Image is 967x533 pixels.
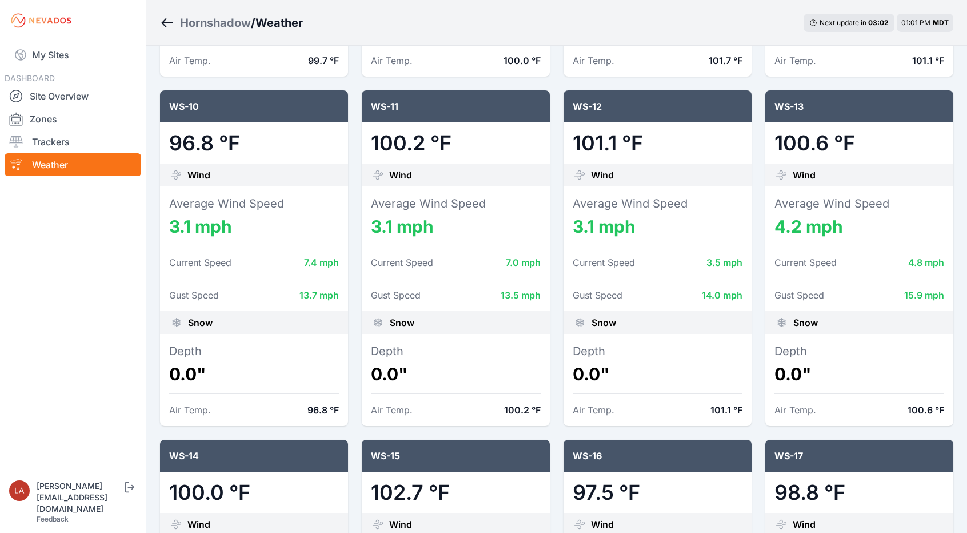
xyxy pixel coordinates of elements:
dd: 4.2 mph [774,216,944,237]
dd: 101.1 °F [573,132,742,154]
dd: 15.9 mph [904,288,944,302]
span: Wind [591,518,614,531]
a: Zones [5,108,141,130]
a: Trackers [5,130,141,153]
dd: 0.0" [774,364,944,384]
div: WS-13 [765,90,953,122]
span: Wind [389,168,412,182]
span: Wind [389,518,412,531]
dd: 3.1 mph [371,216,541,237]
a: Weather [5,153,141,176]
a: Hornshadow [180,15,251,31]
dd: 97.5 °F [573,481,742,504]
nav: Breadcrumb [160,8,303,38]
div: [PERSON_NAME][EMAIL_ADDRESS][DOMAIN_NAME] [37,480,122,515]
div: WS-16 [564,440,752,472]
dt: Depth [371,343,541,359]
dd: 14.0 mph [702,288,742,302]
dd: 3.1 mph [573,216,742,237]
dd: 101.1 °F [912,54,944,67]
dt: Gust Speed [169,288,219,302]
span: / [251,15,255,31]
span: DASHBOARD [5,73,55,83]
a: Site Overview [5,85,141,108]
dd: 7.0 mph [506,256,541,269]
dt: Current Speed [573,256,635,269]
dd: 100.0 °F [169,481,339,504]
dt: Gust Speed [371,288,421,302]
dd: 0.0" [169,364,339,384]
img: laura@nevados.solar [9,480,30,501]
dt: Air Temp. [371,54,413,67]
dt: Average Wind Speed [573,196,742,212]
dt: Air Temp. [774,403,816,417]
dt: Gust Speed [573,288,622,302]
a: My Sites [5,41,141,69]
dt: Air Temp. [774,54,816,67]
dd: 98.8 °F [774,481,944,504]
dd: 100.2 °F [504,403,541,417]
dt: Air Temp. [573,54,614,67]
img: Nevados [9,11,73,30]
span: MDT [933,18,949,27]
span: Snow [188,316,213,329]
dt: Current Speed [371,256,433,269]
div: WS-15 [362,440,550,472]
div: WS-12 [564,90,752,122]
dd: 100.2 °F [371,132,541,154]
dd: 100.6 °F [908,403,944,417]
dd: 102.7 °F [371,481,541,504]
dt: Air Temp. [169,54,211,67]
div: WS-17 [765,440,953,472]
dd: 100.0 °F [504,54,541,67]
dt: Average Wind Speed [371,196,541,212]
span: Wind [187,518,210,531]
dd: 3.1 mph [169,216,339,237]
dd: 13.5 mph [501,288,541,302]
dt: Average Wind Speed [169,196,339,212]
span: Snow [390,316,414,329]
dd: 96.8 °F [169,132,339,154]
dd: 4.8 mph [908,256,944,269]
dt: Depth [573,343,742,359]
dt: Gust Speed [774,288,824,302]
dt: Average Wind Speed [774,196,944,212]
span: Snow [592,316,616,329]
span: Wind [591,168,614,182]
div: 03 : 02 [868,18,889,27]
span: Wind [187,168,210,182]
dd: 100.6 °F [774,132,944,154]
dt: Depth [169,343,339,359]
dt: Air Temp. [169,403,211,417]
div: WS-10 [160,90,348,122]
dt: Air Temp. [371,403,413,417]
div: WS-14 [160,440,348,472]
dd: 101.1 °F [710,403,742,417]
dd: 99.7 °F [308,54,339,67]
dd: 3.5 mph [706,256,742,269]
dd: 101.7 °F [709,54,742,67]
dd: 7.4 mph [304,256,339,269]
div: WS-11 [362,90,550,122]
dt: Air Temp. [573,403,614,417]
span: Snow [793,316,818,329]
dd: 0.0" [573,364,742,384]
span: Next update in [820,18,866,27]
dt: Depth [774,343,944,359]
a: Feedback [37,515,69,523]
dd: 13.7 mph [299,288,339,302]
dd: 0.0" [371,364,541,384]
dd: 96.8 °F [307,403,339,417]
span: 01:01 PM [901,18,930,27]
span: Wind [793,518,816,531]
dt: Current Speed [774,256,837,269]
dt: Current Speed [169,256,231,269]
h3: Weather [255,15,303,31]
span: Wind [793,168,816,182]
